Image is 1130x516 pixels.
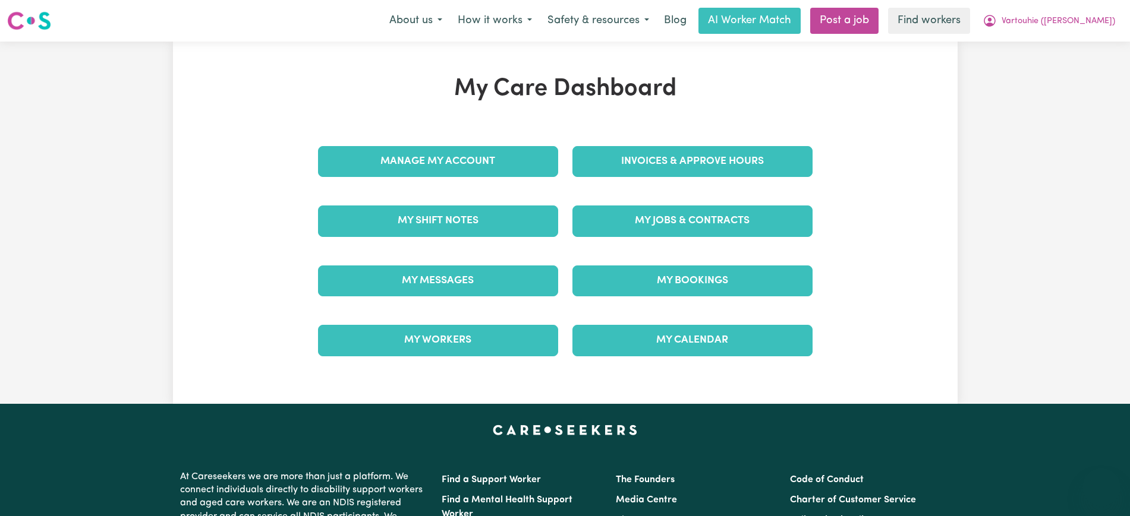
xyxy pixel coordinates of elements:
[318,146,558,177] a: Manage My Account
[1082,468,1120,506] iframe: Button to launch messaging window
[790,475,864,485] a: Code of Conduct
[318,325,558,356] a: My Workers
[790,495,916,505] a: Charter of Customer Service
[311,75,820,103] h1: My Care Dashboard
[888,8,970,34] a: Find workers
[616,475,675,485] a: The Founders
[572,325,813,356] a: My Calendar
[450,8,540,33] button: How it works
[540,8,657,33] button: Safety & resources
[7,7,51,34] a: Careseekers logo
[318,265,558,296] a: My Messages
[442,475,541,485] a: Find a Support Worker
[698,8,801,34] a: AI Worker Match
[7,10,51,31] img: Careseekers logo
[493,425,637,435] a: Careseekers home page
[572,146,813,177] a: Invoices & Approve Hours
[975,8,1123,33] button: My Account
[382,8,450,33] button: About us
[1002,15,1115,28] span: Vartouhie ([PERSON_NAME])
[810,8,879,34] a: Post a job
[657,8,694,34] a: Blog
[572,205,813,236] a: My Jobs & Contracts
[318,205,558,236] a: My Shift Notes
[572,265,813,296] a: My Bookings
[616,495,677,505] a: Media Centre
